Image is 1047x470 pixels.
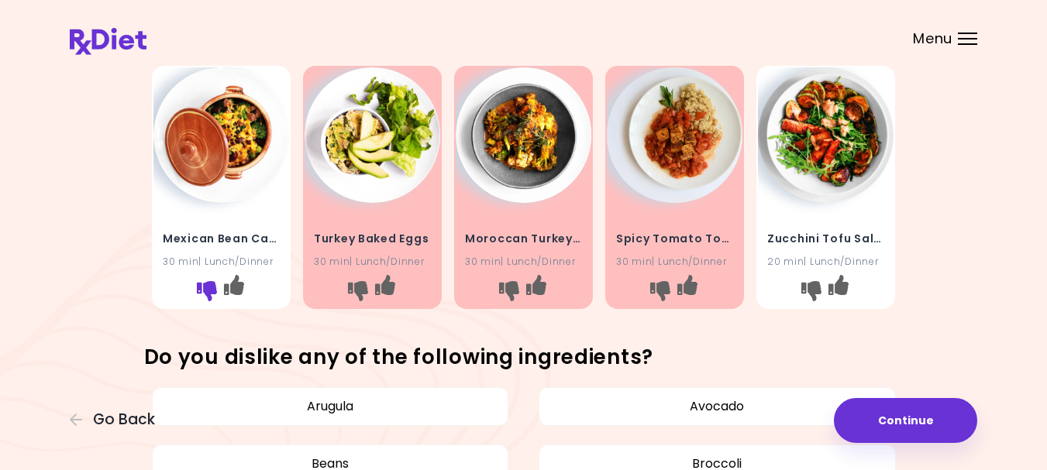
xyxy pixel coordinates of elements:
button: Continue [834,398,977,443]
div: 20 min | Lunch/Dinner [767,254,884,269]
button: Go Back [70,411,163,428]
button: I don't like this recipe [195,278,219,303]
h4: Spicy Tomato Tofu [616,226,733,251]
div: 30 min | Lunch/Dinner [314,254,431,269]
h3: Do you dislike any of the following ingredients? [144,345,904,370]
h4: Turkey Baked Eggs [314,226,431,251]
button: I like this recipe [373,278,398,303]
button: I like this recipe [675,278,700,303]
button: Avocado [539,387,896,426]
h4: Mexican Bean Casserole [163,226,280,251]
div: 30 min | Lunch/Dinner [616,254,733,269]
div: 30 min | Lunch/Dinner [465,254,582,269]
button: I like this recipe [524,278,549,303]
button: I don't like this recipe [799,278,824,303]
span: Go Back [93,411,155,428]
span: Menu [913,32,952,46]
button: I don't like this recipe [648,278,673,303]
button: I don't like this recipe [346,278,370,303]
button: I don't like this recipe [497,278,522,303]
button: I like this recipe [222,278,246,303]
h4: Zucchini Tofu Salad [767,226,884,251]
img: RxDiet [70,28,146,55]
button: Arugula [152,387,509,426]
button: I like this recipe [826,278,851,303]
div: 30 min | Lunch/Dinner [163,254,280,269]
h4: Moroccan Turkey Bake [465,226,582,251]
